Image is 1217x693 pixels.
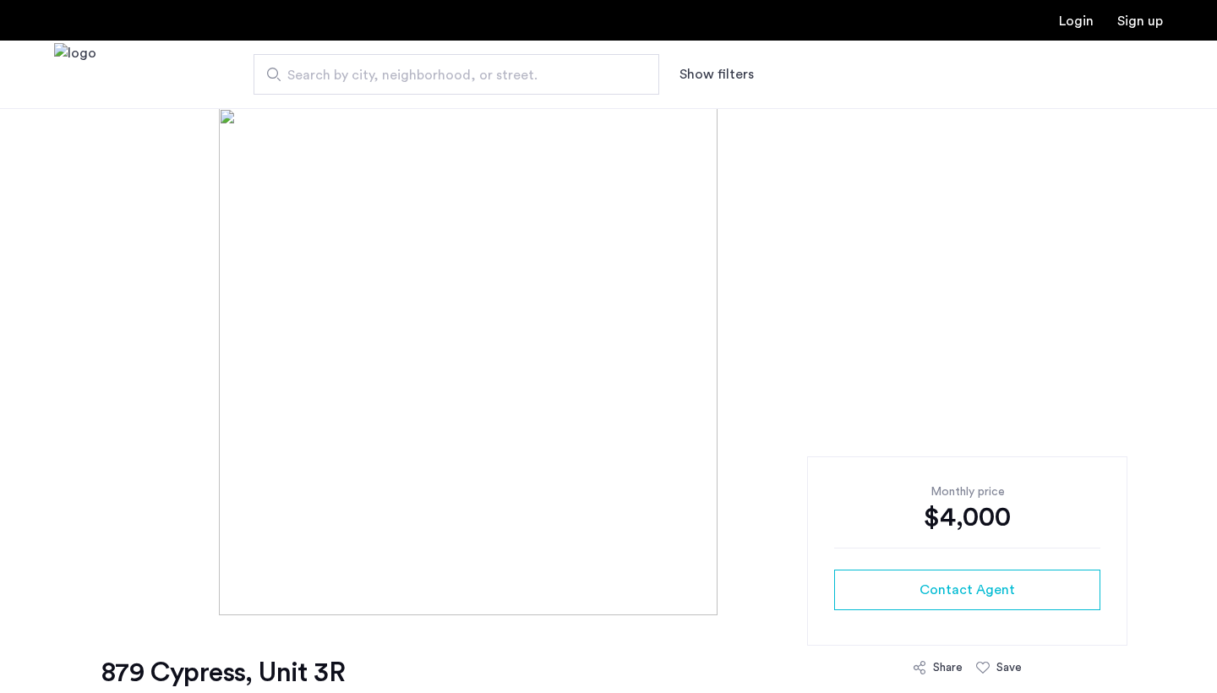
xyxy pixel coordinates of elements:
button: Show or hide filters [679,64,754,85]
img: [object%20Object] [219,108,998,615]
div: Save [996,659,1022,676]
a: Registration [1117,14,1163,28]
a: Login [1059,14,1094,28]
button: button [834,570,1100,610]
div: Share [933,659,963,676]
input: Apartment Search [254,54,659,95]
div: Monthly price [834,483,1100,500]
img: logo [54,43,96,106]
div: $4,000 [834,500,1100,534]
span: Search by city, neighborhood, or street. [287,65,612,85]
span: Contact Agent [920,580,1015,600]
h1: 879 Cypress, Unit 3R [101,656,427,690]
a: Cazamio Logo [54,43,96,106]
